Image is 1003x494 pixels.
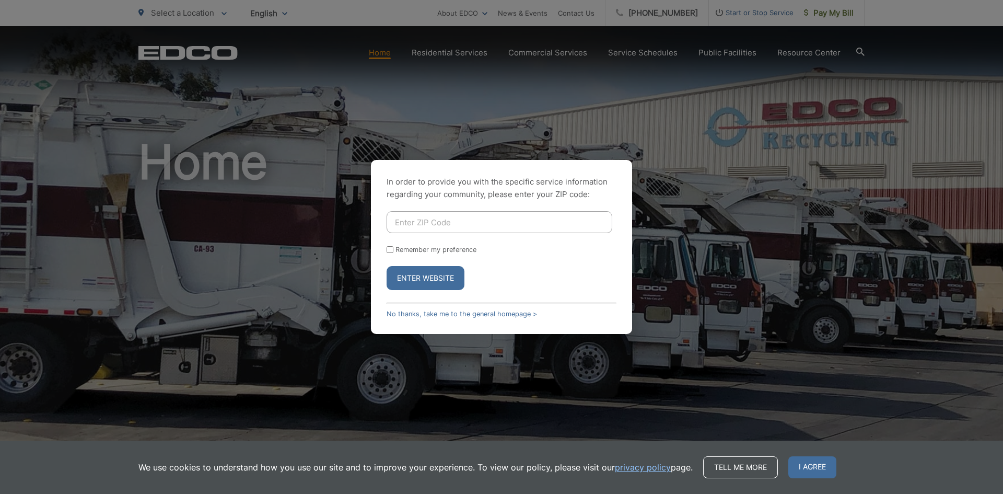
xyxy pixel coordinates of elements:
[703,456,778,478] a: Tell me more
[138,461,693,474] p: We use cookies to understand how you use our site and to improve your experience. To view our pol...
[387,310,537,318] a: No thanks, take me to the general homepage >
[615,461,671,474] a: privacy policy
[387,211,612,233] input: Enter ZIP Code
[387,176,616,201] p: In order to provide you with the specific service information regarding your community, please en...
[387,266,464,290] button: Enter Website
[395,246,476,254] label: Remember my preference
[788,456,836,478] span: I agree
